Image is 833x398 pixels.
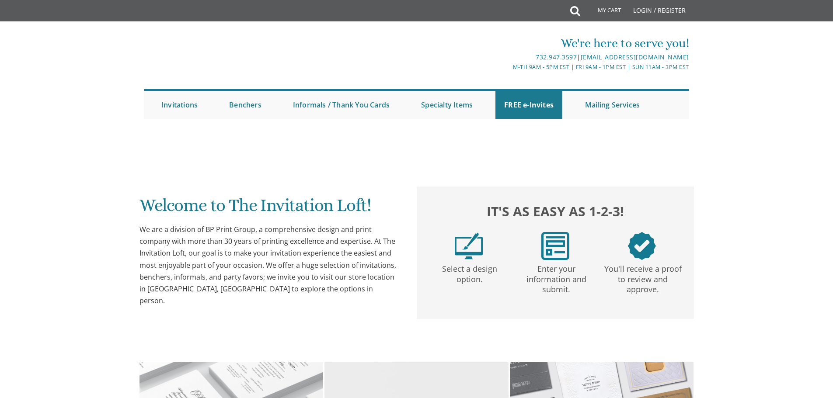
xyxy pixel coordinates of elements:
[541,232,569,260] img: step2.png
[495,91,562,119] a: FREE e-Invites
[628,232,656,260] img: step3.png
[425,201,685,221] h2: It's as easy as 1-2-3!
[139,196,399,221] h1: Welcome to The Invitation Loft!
[153,91,206,119] a: Invitations
[579,1,627,23] a: My Cart
[428,260,511,285] p: Select a design option.
[601,260,684,295] p: You'll receive a proof to review and approve.
[581,53,689,61] a: [EMAIL_ADDRESS][DOMAIN_NAME]
[576,91,648,119] a: Mailing Services
[455,232,483,260] img: step1.png
[326,62,689,72] div: M-Th 9am - 5pm EST | Fri 9am - 1pm EST | Sun 11am - 3pm EST
[326,35,689,52] div: We're here to serve you!
[220,91,270,119] a: Benchers
[412,91,481,119] a: Specialty Items
[515,260,598,295] p: Enter your information and submit.
[326,52,689,62] div: |
[139,224,399,307] div: We are a division of BP Print Group, a comprehensive design and print company with more than 30 y...
[284,91,398,119] a: Informals / Thank You Cards
[536,53,577,61] a: 732.947.3597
